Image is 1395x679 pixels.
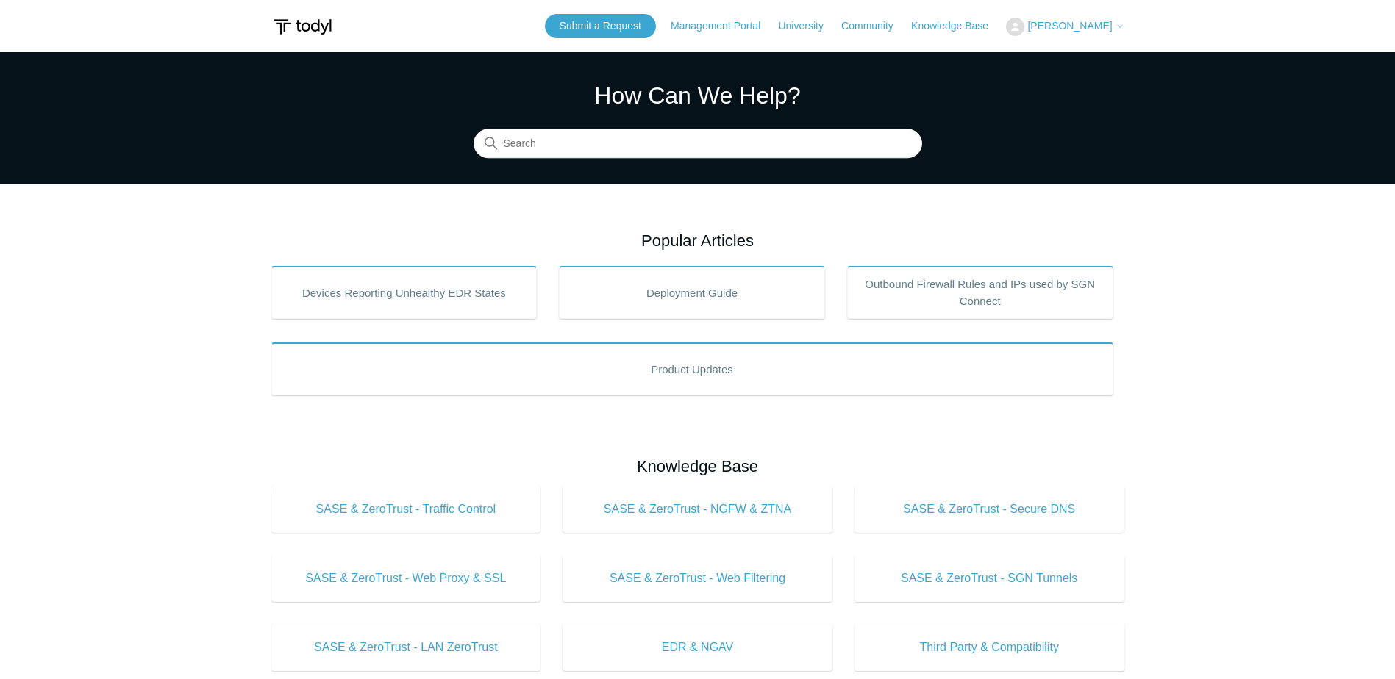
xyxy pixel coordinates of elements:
span: SASE & ZeroTrust - Secure DNS [877,500,1102,518]
a: SASE & ZeroTrust - Web Proxy & SSL [271,555,541,602]
span: SASE & ZeroTrust - Traffic Control [293,500,519,518]
span: SASE & ZeroTrust - LAN ZeroTrust [293,639,519,656]
a: University [778,18,838,34]
a: SASE & ZeroTrust - LAN ZeroTrust [271,624,541,671]
a: SASE & ZeroTrust - Secure DNS [855,486,1124,533]
span: SASE & ZeroTrust - Web Filtering [585,570,810,587]
a: Devices Reporting Unhealthy EDR States [271,266,538,319]
span: SASE & ZeroTrust - Web Proxy & SSL [293,570,519,587]
span: EDR & NGAV [585,639,810,656]
h2: Popular Articles [271,229,1124,253]
h1: How Can We Help? [474,78,922,113]
img: Todyl Support Center Help Center home page [271,13,334,40]
span: [PERSON_NAME] [1027,20,1112,32]
a: Community [841,18,908,34]
a: SASE & ZeroTrust - Traffic Control [271,486,541,533]
a: Submit a Request [545,14,656,38]
a: EDR & NGAV [563,624,832,671]
a: Product Updates [271,342,1113,395]
a: Deployment Guide [559,266,825,319]
a: SASE & ZeroTrust - NGFW & ZTNA [563,486,832,533]
button: [PERSON_NAME] [1006,18,1124,36]
span: Third Party & Compatibility [877,639,1102,656]
span: SASE & ZeroTrust - SGN Tunnels [877,570,1102,587]
a: Management Portal [671,18,775,34]
h2: Knowledge Base [271,454,1124,478]
a: Knowledge Base [911,18,1003,34]
input: Search [474,129,922,159]
a: Outbound Firewall Rules and IPs used by SGN Connect [847,266,1113,319]
span: SASE & ZeroTrust - NGFW & ZTNA [585,500,810,518]
a: SASE & ZeroTrust - Web Filtering [563,555,832,602]
a: Third Party & Compatibility [855,624,1124,671]
a: SASE & ZeroTrust - SGN Tunnels [855,555,1124,602]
